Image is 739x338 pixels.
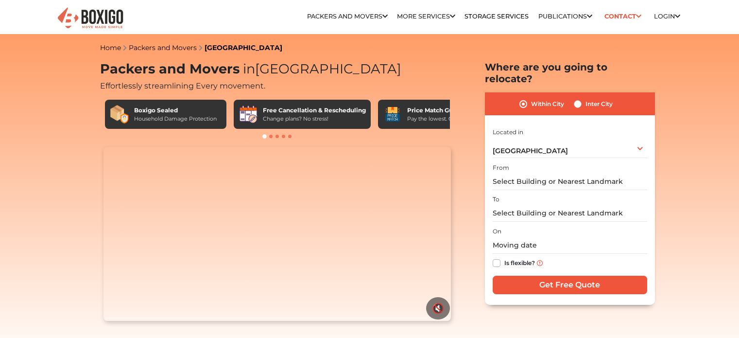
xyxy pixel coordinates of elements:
div: Boxigo Sealed [134,106,217,115]
label: Is flexible? [504,257,535,267]
a: [GEOGRAPHIC_DATA] [205,43,282,52]
img: Price Match Guarantee [383,105,402,124]
span: [GEOGRAPHIC_DATA] [240,61,401,77]
label: From [493,163,509,172]
input: Moving date [493,237,647,254]
a: Contact [602,9,645,24]
div: Change plans? No stress! [263,115,366,123]
img: Boxigo Sealed [110,105,129,124]
video: Your browser does not support the video tag. [103,147,451,321]
a: Packers and Movers [129,43,197,52]
div: Free Cancellation & Rescheduling [263,106,366,115]
input: Get Free Quote [493,276,647,294]
button: 🔇 [426,297,450,320]
label: Inter City [585,98,613,110]
div: Household Damage Protection [134,115,217,123]
label: To [493,195,499,204]
h1: Packers and Movers [100,61,455,77]
label: On [493,227,501,236]
span: Effortlessly streamlining Every movement. [100,81,265,90]
h2: Where are you going to relocate? [485,61,655,85]
img: Free Cancellation & Rescheduling [239,105,258,124]
div: Price Match Guarantee [407,106,481,115]
span: in [243,61,255,77]
a: Publications [538,13,592,20]
div: Pay the lowest. Guaranteed! [407,115,481,123]
img: info [537,260,543,266]
input: Select Building or Nearest Landmark [493,205,647,222]
a: Storage Services [464,13,529,20]
span: [GEOGRAPHIC_DATA] [493,146,568,155]
a: More services [397,13,455,20]
img: Boxigo [56,6,124,30]
label: Located in [493,128,523,137]
a: Login [654,13,680,20]
input: Select Building or Nearest Landmark [493,173,647,190]
label: Within City [531,98,564,110]
a: Home [100,43,121,52]
a: Packers and Movers [307,13,388,20]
